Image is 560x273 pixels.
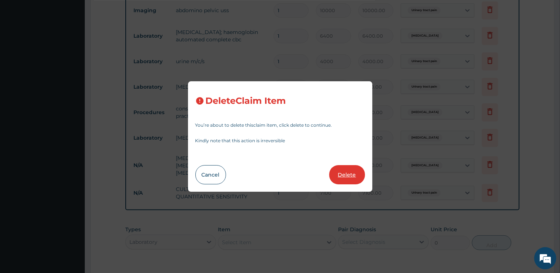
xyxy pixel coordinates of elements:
[38,41,124,51] div: Chat with us now
[43,86,102,161] span: We're online!
[329,165,365,184] button: Delete
[121,4,139,21] div: Minimize live chat window
[195,165,226,184] button: Cancel
[206,96,286,106] h3: Delete Claim Item
[195,139,365,143] p: Kindly note that this action is irreversible
[195,123,365,127] p: You’re about to delete this claim item , click delete to continue.
[14,37,30,55] img: d_794563401_company_1708531726252_794563401
[4,189,140,215] textarea: Type your message and hit 'Enter'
